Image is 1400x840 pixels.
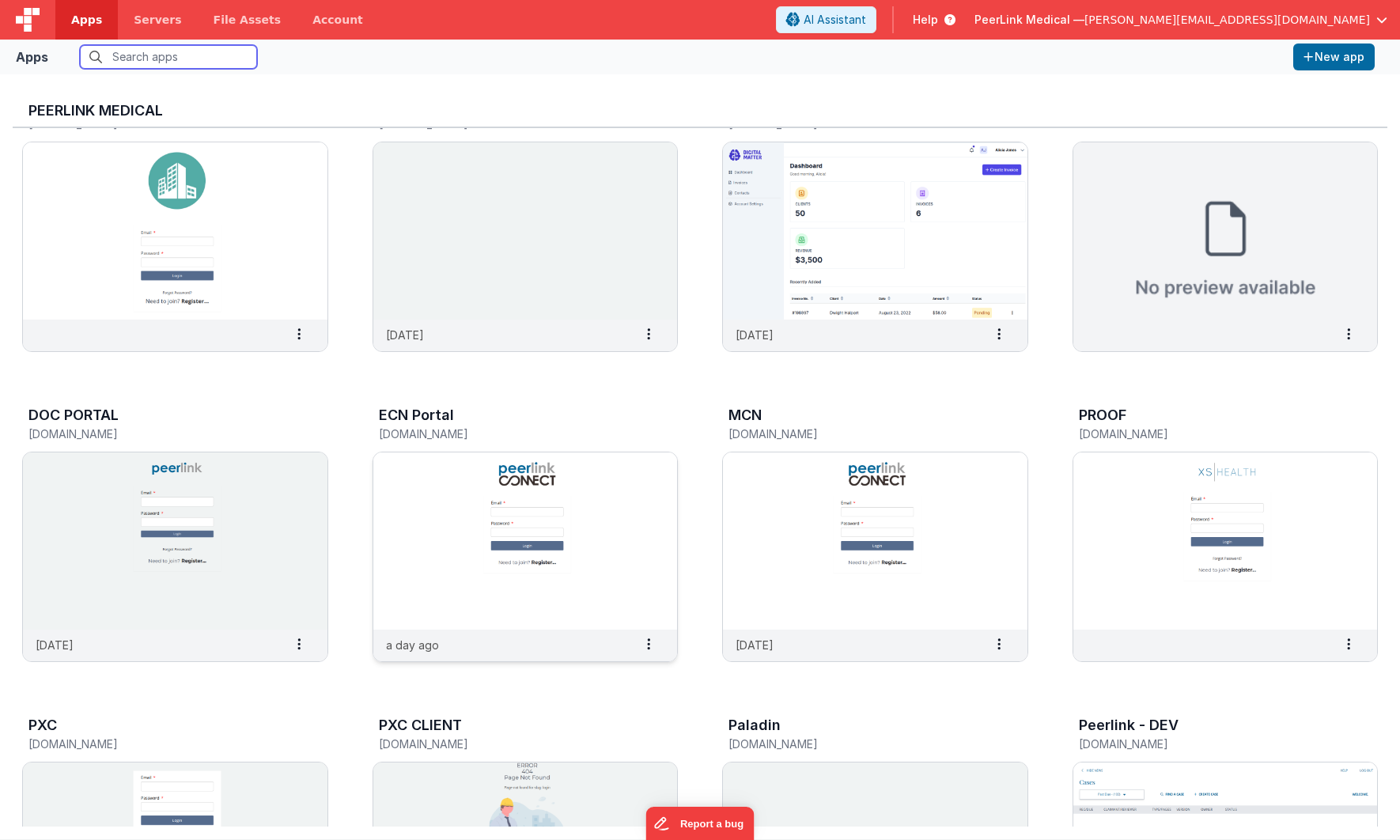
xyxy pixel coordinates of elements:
h3: Peerlink - DEV [1079,717,1179,733]
h3: PROOF [1079,407,1126,423]
h3: DOC PORTAL [28,407,119,423]
iframe: Marker.io feedback button [646,807,755,840]
span: Apps [71,12,102,28]
input: Search apps [80,45,257,69]
p: a day ago [386,637,439,653]
span: File Assets [214,12,282,28]
span: PeerLink Medical — [974,12,1084,28]
h5: [DOMAIN_NAME] [28,428,289,440]
h3: ECN Portal [379,407,454,423]
span: Servers [134,12,181,28]
button: New app [1293,44,1375,70]
h5: [DOMAIN_NAME] [728,738,989,750]
h3: PXC CLIENT [379,717,462,733]
div: Apps [16,47,48,66]
h3: MCN [728,407,762,423]
h3: PeerLink Medical [28,103,1372,119]
button: PeerLink Medical — [PERSON_NAME][EMAIL_ADDRESS][DOMAIN_NAME] [974,12,1387,28]
span: AI Assistant [804,12,866,28]
p: [DATE] [736,637,774,653]
h5: [DOMAIN_NAME] [1079,428,1339,440]
h3: Paladin [728,717,781,733]
h3: PXC [28,717,57,733]
h5: [DOMAIN_NAME] [1079,738,1339,750]
p: [DATE] [36,637,74,653]
span: [PERSON_NAME][EMAIL_ADDRESS][DOMAIN_NAME] [1084,12,1370,28]
h5: [DOMAIN_NAME] [379,738,639,750]
p: [DATE] [736,327,774,343]
h5: [DOMAIN_NAME] [28,738,289,750]
button: AI Assistant [776,6,876,33]
span: Help [913,12,938,28]
h5: [DOMAIN_NAME] [379,428,639,440]
p: [DATE] [386,327,424,343]
h5: [DOMAIN_NAME] [728,428,989,440]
